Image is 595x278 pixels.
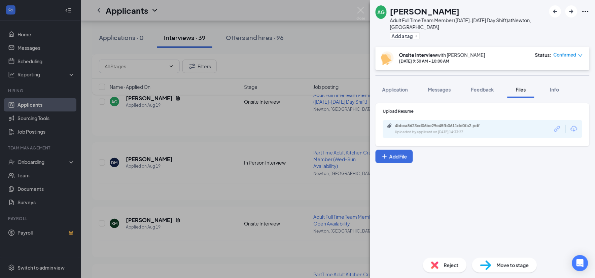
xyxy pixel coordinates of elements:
a: Paperclip4bbca8623cd06be29e45fb0611dd0fa2.pdfUploaded by applicant on [DATE] 14:33:27 [387,123,496,135]
button: PlusAdd a tag [390,32,420,39]
span: Move to stage [497,262,529,269]
span: Reject [444,262,459,269]
div: 4bbca8623cd06be29e45fb0611dd0fa2.pdf [395,123,489,129]
svg: Ellipses [582,7,590,15]
svg: Link [553,125,562,133]
svg: Plus [414,34,418,38]
h1: [PERSON_NAME] [390,5,460,17]
div: [DATE] 9:30 AM - 10:00 AM [399,58,485,64]
span: Confirmed [554,51,576,58]
span: Application [382,86,408,93]
div: Open Intercom Messenger [572,255,588,271]
svg: Download [570,125,578,133]
div: Adult Full Time Team Member ([DATE]-[DATE] Day Shift) at Newton, [GEOGRAPHIC_DATA] [390,17,546,30]
span: down [578,53,583,58]
b: Onsite Interview [399,52,437,58]
span: Files [516,86,526,93]
div: Uploaded by applicant on [DATE] 14:33:27 [395,130,496,135]
svg: Paperclip [387,123,392,129]
span: Feedback [471,86,494,93]
svg: ArrowLeftNew [551,7,559,15]
button: ArrowLeftNew [549,5,561,18]
button: Add FilePlus [376,150,413,163]
div: Status : [535,51,552,58]
button: ArrowRight [565,5,577,18]
div: AG [378,9,385,15]
svg: Plus [381,153,388,160]
div: Upload Resume [383,108,582,114]
span: Messages [428,86,451,93]
svg: ArrowRight [567,7,575,15]
div: with [PERSON_NAME] [399,51,485,58]
span: Info [550,86,559,93]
